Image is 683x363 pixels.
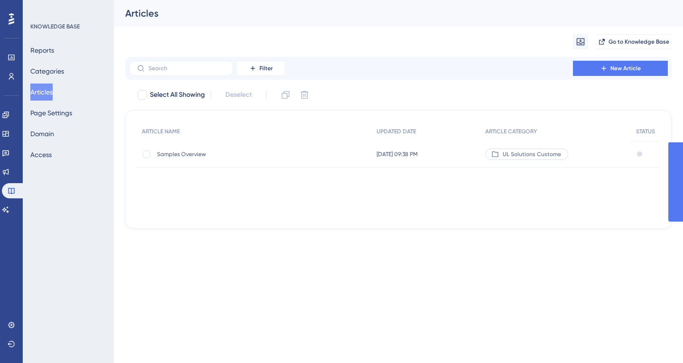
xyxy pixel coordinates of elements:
span: ARTICLE CATEGORY [485,128,537,135]
button: Reports [30,42,54,59]
span: UPDATED DATE [377,128,416,135]
button: Go to Knowledge Base [596,34,672,49]
button: Access [30,146,52,163]
button: Deselect [217,86,260,103]
button: Categories [30,63,64,80]
button: New Article [573,61,668,76]
button: Page Settings [30,104,72,121]
input: Search [148,65,225,72]
div: Articles [125,7,648,20]
button: Domain [30,125,54,142]
span: Deselect [225,89,252,101]
span: ARTICLE NAME [142,128,180,135]
button: Filter [237,61,285,76]
iframe: UserGuiding AI Assistant Launcher [643,326,672,354]
span: STATUS [636,128,655,135]
span: Select All Showing [150,89,205,101]
span: UL Solutions Custome [503,150,561,158]
span: [DATE] 09:38 PM [377,150,418,158]
span: Samples Overview [157,150,309,158]
span: Go to Knowledge Base [609,38,669,46]
button: Articles [30,84,53,101]
span: Filter [259,65,273,72]
span: New Article [610,65,641,72]
div: KNOWLEDGE BASE [30,23,80,30]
